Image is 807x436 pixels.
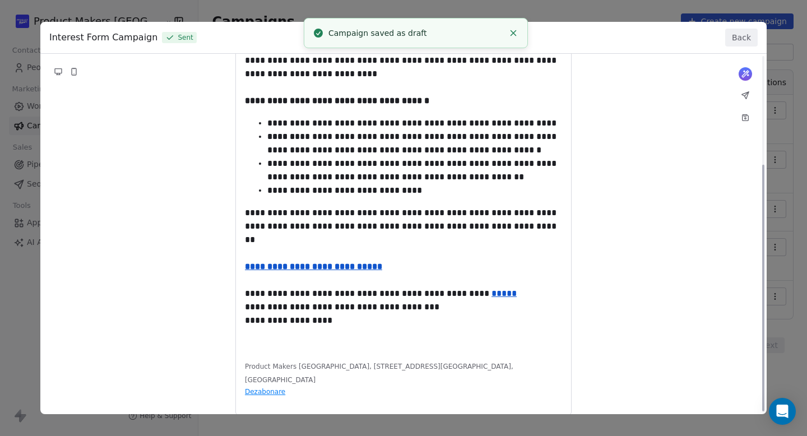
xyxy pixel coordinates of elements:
div: Campaign saved as draft [328,27,504,39]
button: Back [725,29,758,47]
span: Interest Form Campaign [49,31,157,44]
span: Sent [162,32,196,43]
button: Close toast [506,26,521,40]
div: Open Intercom Messenger [769,398,796,425]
